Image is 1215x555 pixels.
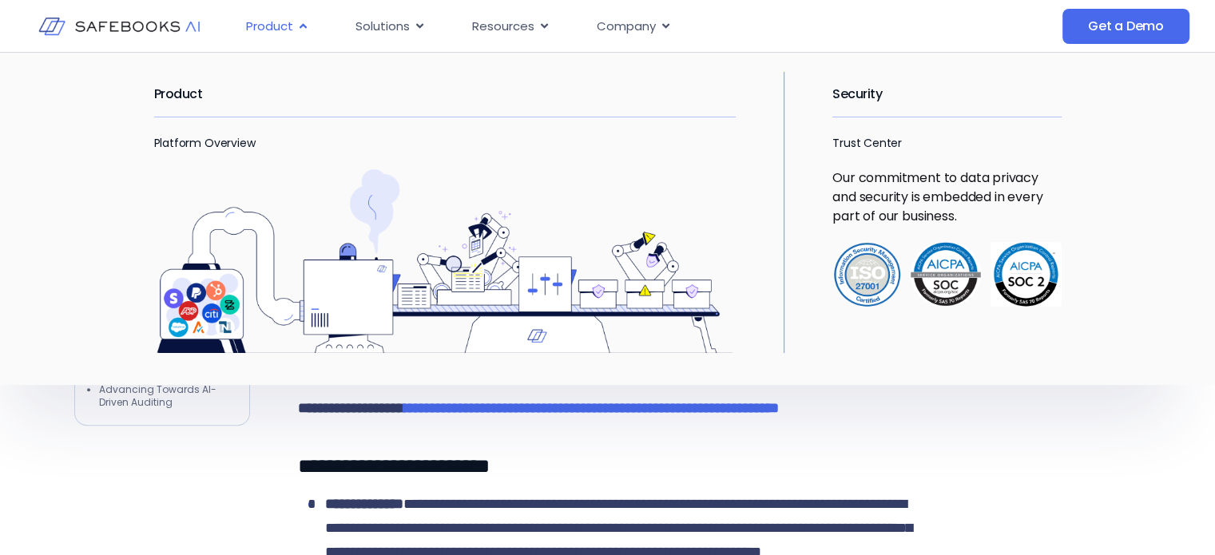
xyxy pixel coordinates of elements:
h2: Security [832,72,1061,117]
span: Solutions [355,18,410,36]
h2: Product [154,72,737,117]
p: Our commitment to data privacy and security is embedded in every part of our business. [832,168,1061,226]
span: Product [246,18,293,36]
div: Menu Toggle [233,11,924,42]
span: Get a Demo [1088,18,1164,34]
span: Resources [472,18,534,36]
span: Company [597,18,656,36]
nav: Menu [233,11,924,42]
li: Advancing Towards AI-Driven Auditing [99,383,233,409]
a: Platform Overview [154,135,256,151]
a: Trust Center [832,135,902,151]
a: Get a Demo [1062,9,1189,44]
